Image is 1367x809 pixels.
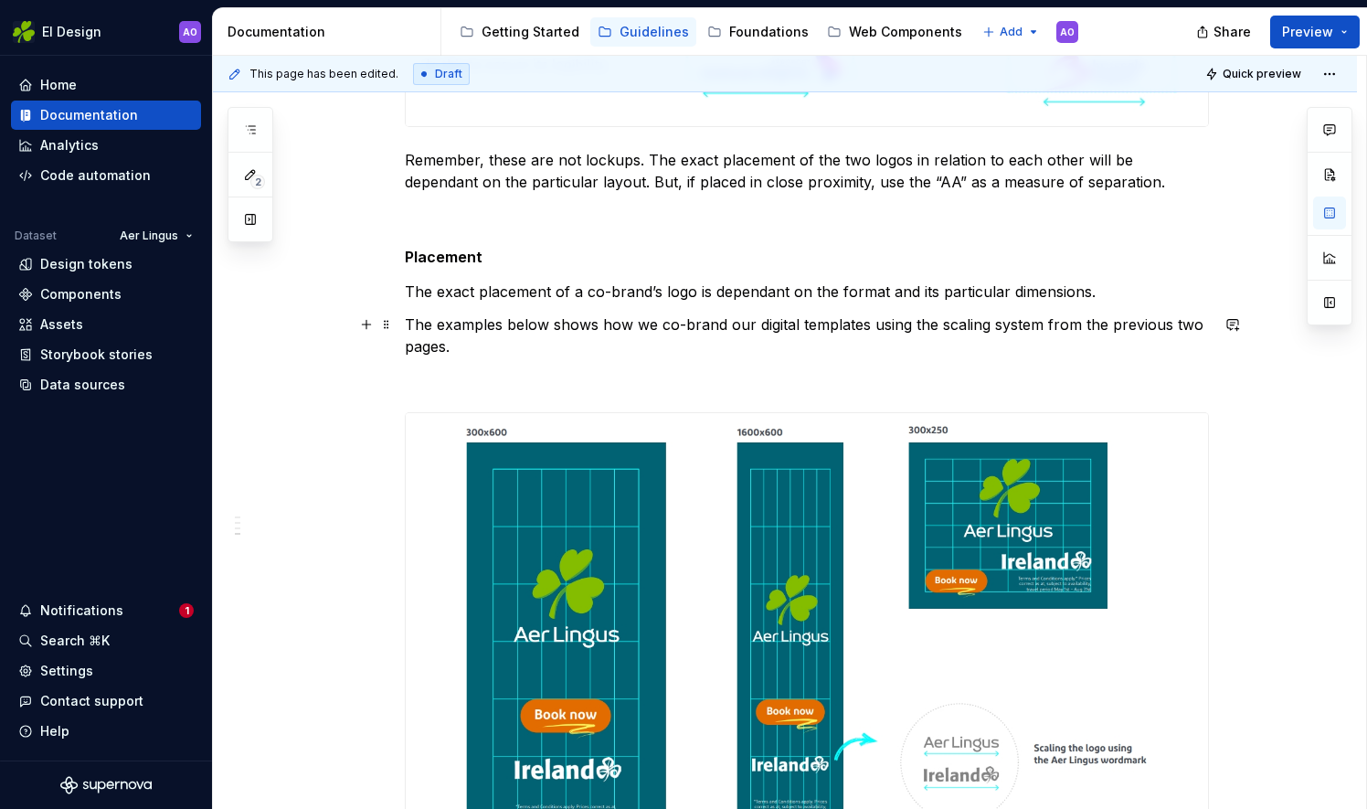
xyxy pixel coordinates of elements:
[11,626,201,655] button: Search ⌘K
[40,346,153,364] div: Storybook stories
[40,632,110,650] div: Search ⌘K
[452,17,587,47] a: Getting Started
[973,17,1119,47] a: App Components
[700,17,816,47] a: Foundations
[1270,16,1360,48] button: Preview
[40,692,143,710] div: Contact support
[120,229,178,243] span: Aer Lingus
[15,229,57,243] div: Dataset
[849,23,962,41] div: Web Components
[1187,16,1263,48] button: Share
[11,131,201,160] a: Analytics
[11,161,201,190] a: Code automation
[40,166,151,185] div: Code automation
[40,662,93,680] div: Settings
[1000,25,1023,39] span: Add
[40,315,83,334] div: Assets
[1213,23,1251,41] span: Share
[11,687,201,716] button: Contact support
[1282,23,1333,41] span: Preview
[228,23,433,41] div: Documentation
[111,223,201,249] button: Aer Lingus
[405,248,1209,266] h5: Placement
[40,285,122,303] div: Components
[1200,61,1309,87] button: Quick preview
[435,67,462,81] span: Draft
[11,340,201,369] a: Storybook stories
[60,776,152,794] svg: Supernova Logo
[40,722,69,740] div: Help
[40,376,125,394] div: Data sources
[183,25,197,39] div: AO
[11,250,201,279] a: Design tokens
[40,136,99,154] div: Analytics
[13,21,35,43] img: 56b5df98-d96d-4d7e-807c-0afdf3bdaefa.png
[1060,25,1075,39] div: AO
[482,23,579,41] div: Getting Started
[40,255,132,273] div: Design tokens
[11,656,201,686] a: Settings
[179,603,194,618] span: 1
[4,12,208,51] button: EI DesignAO
[590,17,696,47] a: Guidelines
[11,370,201,399] a: Data sources
[40,106,138,124] div: Documentation
[405,149,1209,193] p: Remember, these are not lockups. The exact placement of the two logos in relation to each other w...
[405,281,1209,303] p: The exact placement of a co-brand’s logo is dependant on the format and its particular dimensions.
[40,601,123,620] div: Notifications
[11,101,201,130] a: Documentation
[977,19,1045,45] button: Add
[40,76,77,94] div: Home
[11,717,201,746] button: Help
[11,70,201,100] a: Home
[405,314,1209,357] p: The examples below shows how we co-brand our digital templates using the scaling system from the ...
[11,596,201,625] button: Notifications1
[250,175,265,189] span: 2
[249,67,398,81] span: This page has been edited.
[620,23,689,41] div: Guidelines
[820,17,970,47] a: Web Components
[1223,67,1301,81] span: Quick preview
[11,280,201,309] a: Components
[452,14,973,50] div: Page tree
[11,310,201,339] a: Assets
[42,23,101,41] div: EI Design
[729,23,809,41] div: Foundations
